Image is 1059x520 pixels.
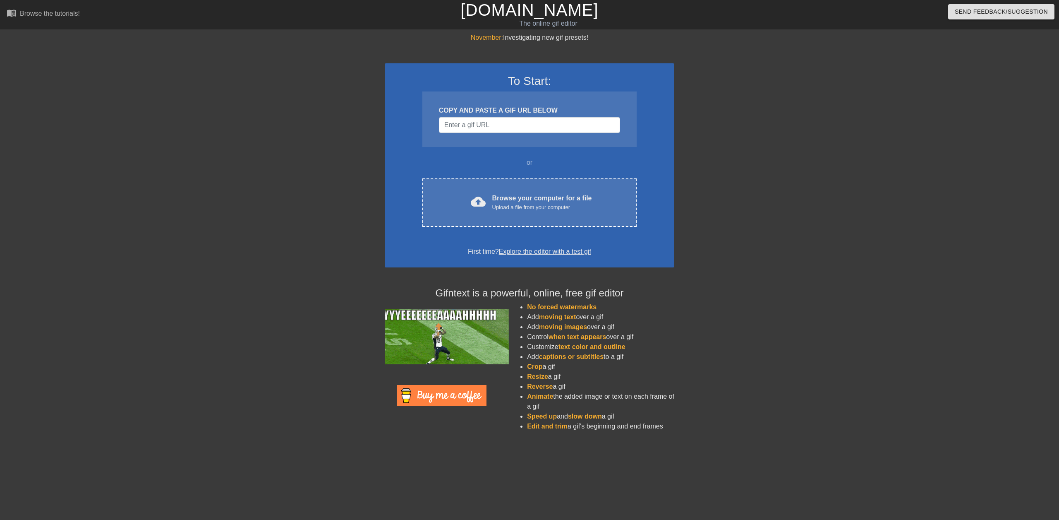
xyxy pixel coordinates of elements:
[568,413,602,420] span: slow down
[955,7,1048,17] span: Send Feedback/Suggestion
[527,362,674,372] li: a gif
[527,352,674,362] li: Add to a gif
[527,413,557,420] span: Speed up
[527,412,674,421] li: and a gif
[395,247,664,257] div: First time?
[527,421,674,431] li: a gif's beginning and end frames
[558,343,625,350] span: text color and outline
[357,19,739,29] div: The online gif editor
[527,322,674,332] li: Add over a gif
[527,383,553,390] span: Reverse
[395,74,664,88] h3: To Start:
[527,393,553,400] span: Animate
[7,8,17,18] span: menu_book
[539,353,604,360] span: captions or subtitles
[439,106,620,116] div: COPY AND PASTE A GIF URL BELOW
[948,4,1054,19] button: Send Feedback/Suggestion
[471,34,503,41] span: November:
[406,158,653,168] div: or
[527,382,674,392] li: a gif
[527,303,597,311] span: No forced watermarks
[539,313,576,320] span: moving text
[7,8,80,21] a: Browse the tutorials!
[499,248,591,255] a: Explore the editor with a test gif
[527,392,674,412] li: the added image or text on each frame of a gif
[397,385,486,406] img: Buy Me A Coffee
[385,33,674,43] div: Investigating new gif presets!
[527,332,674,342] li: Control over a gif
[527,312,674,322] li: Add over a gif
[492,203,592,212] div: Upload a file from your computer
[527,373,548,380] span: Resize
[527,423,568,430] span: Edit and trim
[385,309,509,364] img: football_small.gif
[527,363,542,370] span: Crop
[20,10,80,17] div: Browse the tutorials!
[385,287,674,299] h4: Gifntext is a powerful, online, free gif editor
[471,194,486,209] span: cloud_upload
[460,1,598,19] a: [DOMAIN_NAME]
[527,342,674,352] li: Customize
[439,117,620,133] input: Username
[549,333,606,340] span: when text appears
[492,193,592,212] div: Browse your computer for a file
[539,323,587,330] span: moving images
[527,372,674,382] li: a gif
